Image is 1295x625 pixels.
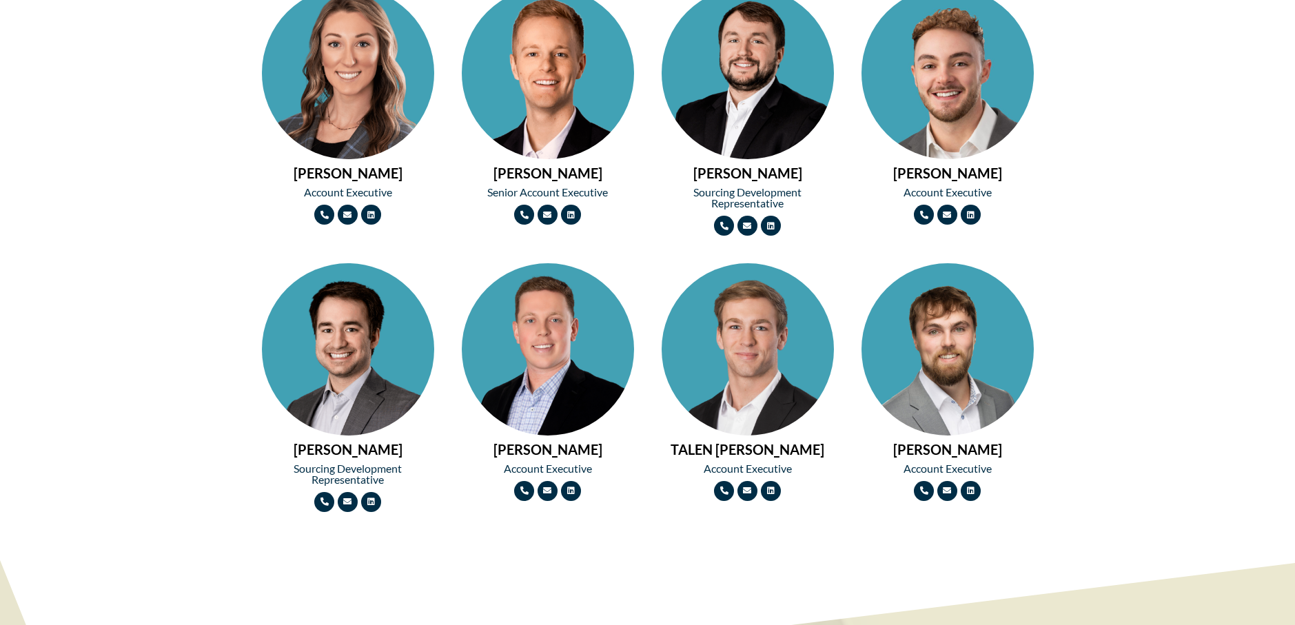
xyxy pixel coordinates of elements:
h2: Account Executive [262,187,434,198]
h2: Senior Account Executive [462,187,634,198]
h2: [PERSON_NAME] [662,166,834,180]
h2: [PERSON_NAME] [861,442,1034,456]
h2: TALEN [PERSON_NAME] [662,442,834,456]
h2: [PERSON_NAME] [262,442,434,456]
h2: Account Executive [861,187,1034,198]
h2: [PERSON_NAME] [861,166,1034,180]
h2: Sourcing Development Representative [262,463,434,485]
h2: [PERSON_NAME] [462,166,634,180]
h2: Account Executive [861,463,1034,474]
h2: Account Executive [662,463,834,474]
h2: Sourcing Development Representative [662,187,834,209]
h2: [PERSON_NAME] [462,442,634,456]
h2: Account Executive [462,463,634,474]
h2: [PERSON_NAME] [262,166,434,180]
